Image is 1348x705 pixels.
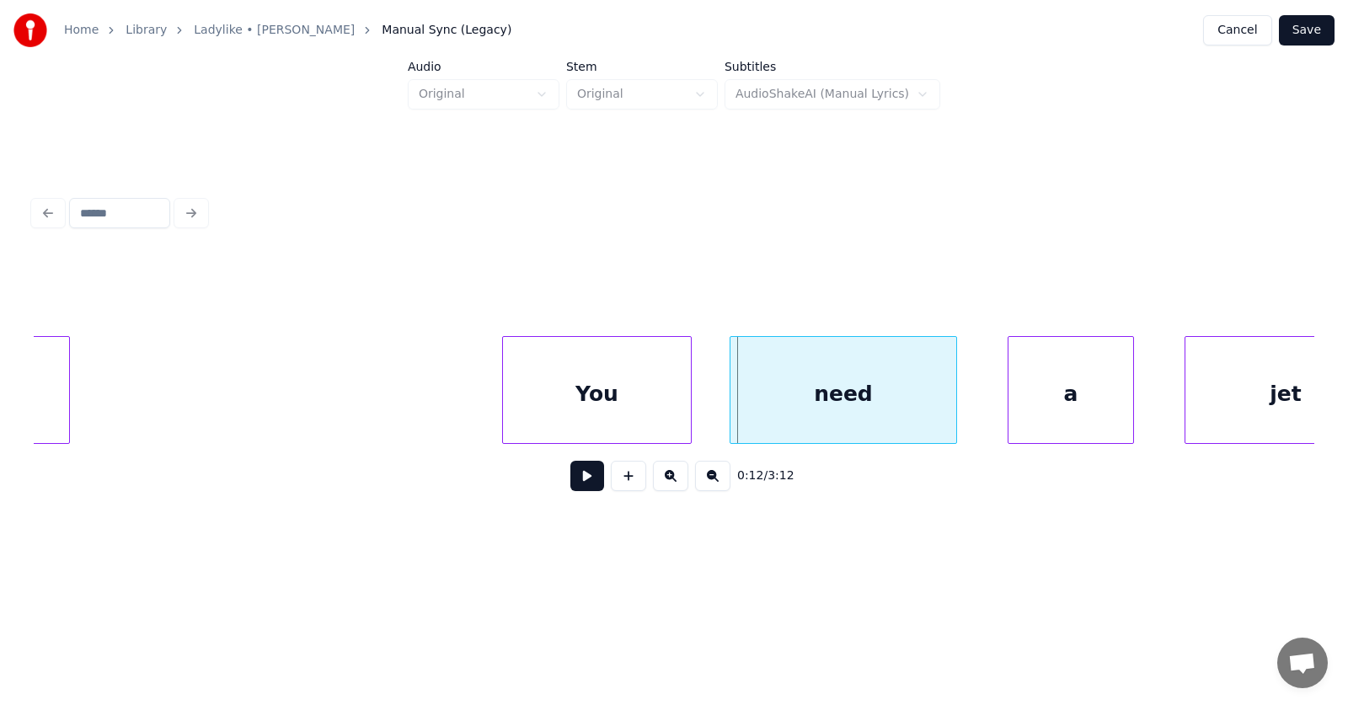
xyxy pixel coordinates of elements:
[194,22,355,39] a: Ladylike • [PERSON_NAME]
[1277,638,1328,688] a: Open chat
[725,61,940,72] label: Subtitles
[408,61,559,72] label: Audio
[737,467,763,484] span: 0:12
[1279,15,1335,45] button: Save
[13,13,47,47] img: youka
[768,467,794,484] span: 3:12
[1203,15,1271,45] button: Cancel
[566,61,718,72] label: Stem
[737,467,778,484] div: /
[64,22,99,39] a: Home
[382,22,511,39] span: Manual Sync (Legacy)
[126,22,167,39] a: Library
[64,22,511,39] nav: breadcrumb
